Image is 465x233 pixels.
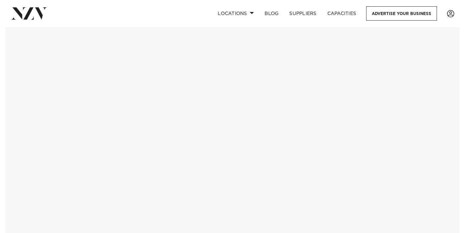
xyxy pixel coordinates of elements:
[11,7,47,19] img: nzv-logo.png
[212,6,259,21] a: Locations
[322,6,362,21] a: Capacities
[366,6,437,21] a: Advertise your business
[259,6,284,21] a: BLOG
[284,6,322,21] a: SUPPLIERS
